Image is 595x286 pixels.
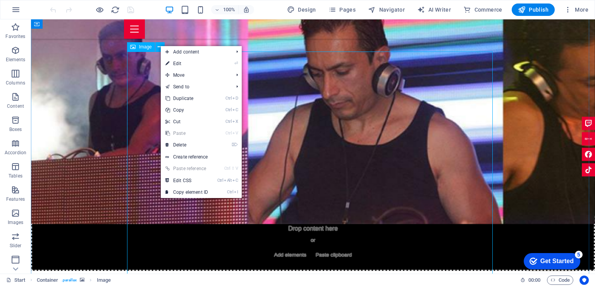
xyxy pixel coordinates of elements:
[80,278,84,282] i: This element contains a background
[225,131,232,136] i: Ctrl
[6,196,25,202] p: Features
[414,3,454,16] button: AI Writer
[6,80,25,86] p: Columns
[232,178,238,183] i: C
[31,19,595,274] iframe: To enrich screen reader interactions, please activate Accessibility in Grammarly extension settings
[547,276,573,285] button: Code
[161,127,213,139] a: CtrlVPaste
[8,219,24,226] p: Images
[284,3,319,16] button: Design
[232,119,238,124] i: X
[223,5,235,14] h6: 100%
[417,6,451,14] span: AI Writer
[161,151,242,163] a: Create reference
[161,81,230,93] a: Send to
[62,276,77,285] span: . parallax
[518,249,583,272] iframe: To enrich screen reader interactions, please activate Accessibility in Grammarly extension settings
[365,3,408,16] button: Navigator
[37,276,58,285] span: Click to select. Double-click to edit
[211,5,239,14] button: 100%
[5,150,26,156] p: Accordion
[9,173,22,179] p: Tables
[518,6,549,14] span: Publish
[7,103,24,109] p: Content
[232,142,238,147] i: ⌦
[225,119,232,124] i: Ctrl
[161,116,213,127] a: CtrlXCut
[232,96,238,101] i: D
[550,276,570,285] span: Code
[5,33,25,40] p: Favorites
[561,3,592,16] button: More
[161,175,213,186] a: CtrlAltCEdit CSS
[161,186,213,198] a: CtrlICopy element ID
[6,57,26,63] p: Elements
[325,3,359,16] button: Pages
[139,45,151,49] span: Image
[282,230,324,241] span: Paste clipboard
[111,5,120,14] i: Reload page
[528,276,540,285] span: 00 00
[161,139,213,151] a: ⌦Delete
[328,6,356,14] span: Pages
[225,107,232,112] i: Ctrl
[217,178,224,183] i: Ctrl
[231,166,235,171] i: ⇧
[580,276,589,285] button: Usercentrics
[161,163,213,174] a: Ctrl⇧VPaste reference
[161,69,230,81] span: Move
[10,243,22,249] p: Slider
[460,3,506,16] button: Commerce
[240,230,279,241] span: Add elements
[161,46,230,58] span: Add content
[37,276,111,285] nav: breadcrumb
[6,276,26,285] a: Click to cancel selection. Double-click to open Pages
[161,93,213,104] a: CtrlDDuplicate
[287,6,316,14] span: Design
[97,276,111,285] span: Click to select. Double-click to edit
[512,3,555,16] button: Publish
[534,277,535,283] span: :
[520,276,541,285] h6: Session time
[284,3,319,16] div: Design (Ctrl+Alt+Y)
[9,126,22,133] p: Boxes
[95,5,104,14] button: Click here to leave preview mode and continue editing
[564,6,588,14] span: More
[234,190,238,195] i: I
[225,96,232,101] i: Ctrl
[236,166,238,171] i: V
[224,178,232,183] i: Alt
[234,61,238,66] i: ⏎
[161,58,213,69] a: ⏎Edit
[463,6,502,14] span: Commerce
[110,5,120,14] button: reload
[232,131,238,136] i: V
[368,6,405,14] span: Navigator
[232,107,238,112] i: C
[161,104,213,116] a: CtrlCCopy
[243,6,250,13] i: On resize automatically adjust zoom level to fit chosen device.
[227,190,233,195] i: Ctrl
[224,166,230,171] i: Ctrl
